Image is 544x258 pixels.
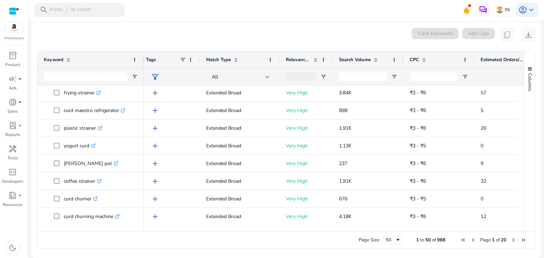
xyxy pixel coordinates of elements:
[505,4,510,16] p: IN
[64,139,96,153] p: yogurt curd
[151,159,159,168] span: add
[286,139,326,153] p: Very High
[206,57,231,63] span: Match Type
[132,74,137,80] button: Open Filter Menu
[146,57,156,63] span: Tags
[339,160,347,167] span: 237
[8,191,17,200] span: book_4
[410,89,426,96] span: ₹3 - ₹6
[18,101,21,104] span: fiber_manual_record
[50,6,91,14] p: Press to search
[527,6,535,14] span: keyboard_arrow_down
[206,156,273,171] p: Extended Broad
[64,103,125,118] p: curd maestro refrigerator
[4,36,24,41] p: Marketplace
[321,74,326,80] button: Open Filter Menu
[64,209,120,224] p: curd churning machine
[5,61,20,68] p: Product
[462,74,468,80] button: Open Filter Menu
[410,125,426,131] span: ₹3 - ₹6
[206,121,273,135] p: Extended Broad
[410,107,426,114] span: ₹3 - ₹6
[339,195,347,202] span: 676
[206,139,273,153] p: Extended Broad
[339,142,352,149] span: 1.13K
[212,74,218,80] span: All
[8,168,17,176] span: code_blocks
[481,107,483,114] span: 5
[524,31,533,39] span: download
[63,6,70,14] span: /
[339,125,352,131] span: 1.91K
[521,237,526,243] div: Last Page
[5,131,20,138] p: Reports
[410,160,426,167] span: ₹3 - ₹6
[151,177,159,186] span: add
[64,156,118,171] p: [PERSON_NAME] pot
[339,107,347,114] span: 898
[286,103,326,118] p: Very High
[8,145,17,153] span: handyman
[481,178,486,184] span: 32
[496,6,503,13] img: in.svg
[286,86,326,100] p: Very High
[391,74,397,80] button: Open Filter Menu
[151,73,159,81] span: filter_alt
[64,121,102,135] p: plastic strainer
[206,192,273,206] p: Extended Broad
[7,108,18,115] p: Sales
[481,57,523,63] span: Estimated Orders/Month
[64,86,101,100] p: frying strainer
[492,237,495,243] span: 1
[410,72,458,81] input: CPC Filter Input
[382,236,403,244] div: Page Size
[44,72,127,81] input: Keyword Filter Input
[481,213,486,220] span: 12
[151,124,159,133] span: add
[18,194,21,197] span: fiber_manual_record
[470,237,476,243] div: Previous Page
[410,213,426,220] span: ₹3 - ₹6
[496,237,500,243] span: of
[460,237,466,243] div: First Page
[8,51,17,60] span: inventory_2
[386,237,395,243] div: 50
[8,75,17,83] span: campaign
[410,178,426,184] span: ₹3 - ₹6
[501,237,506,243] span: 20
[521,28,535,42] button: download
[286,156,326,171] p: Very High
[339,178,352,184] span: 1.91K
[339,72,387,81] input: Search Volume Filter Input
[527,73,533,91] span: Columns
[8,98,17,106] span: donut_small
[286,209,326,224] p: Very High
[3,201,23,208] p: Resources
[286,121,326,135] p: Very High
[481,195,483,202] span: 0
[481,160,483,167] span: 9
[410,57,419,63] span: CPC
[151,195,159,203] span: add
[286,192,326,206] p: Very High
[339,89,352,96] span: 3.84K
[64,192,98,206] p: curd churner
[425,237,431,243] span: 50
[151,142,159,150] span: add
[420,237,424,243] span: to
[151,89,159,97] span: add
[206,209,273,224] p: Extended Broad
[518,6,527,14] span: account_circle
[151,106,159,115] span: add
[339,213,352,220] span: 4.18K
[481,125,486,131] span: 26
[480,237,491,243] span: Page
[9,85,17,91] p: Ads
[7,155,18,161] p: Tools
[286,174,326,188] p: Very High
[8,121,17,130] span: lab_profile
[437,237,446,243] span: 988
[40,6,48,14] span: search
[339,57,371,63] span: Search Volume
[206,174,273,188] p: Extended Broad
